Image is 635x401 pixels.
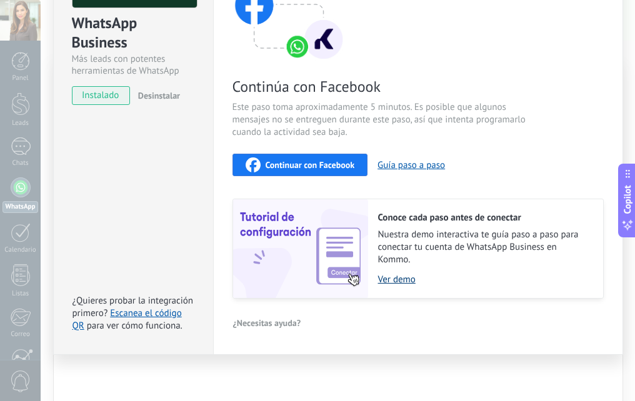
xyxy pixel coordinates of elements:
[266,161,355,169] span: Continuar con Facebook
[621,186,634,214] span: Copilot
[232,154,368,176] button: Continuar con Facebook
[378,229,591,266] span: Nuestra demo interactiva te guía paso a paso para conectar tu cuenta de WhatsApp Business en Kommo.
[232,314,302,332] button: ¿Necesitas ayuda?
[377,159,445,171] button: Guía paso a paso
[72,307,182,332] a: Escanea el código QR
[133,86,180,105] button: Desinstalar
[378,274,591,285] a: Ver demo
[232,101,530,139] span: Este paso toma aproximadamente 5 minutos. Es posible que algunos mensajes no se entreguen durante...
[232,77,530,96] span: Continúa con Facebook
[72,295,194,319] span: ¿Quieres probar la integración primero?
[378,212,591,224] h2: Conoce cada paso antes de conectar
[138,90,180,101] span: Desinstalar
[72,86,129,105] span: instalado
[233,319,301,327] span: ¿Necesitas ayuda?
[72,13,195,53] div: WhatsApp Business
[87,320,182,332] span: para ver cómo funciona.
[72,53,195,77] div: Más leads con potentes herramientas de WhatsApp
